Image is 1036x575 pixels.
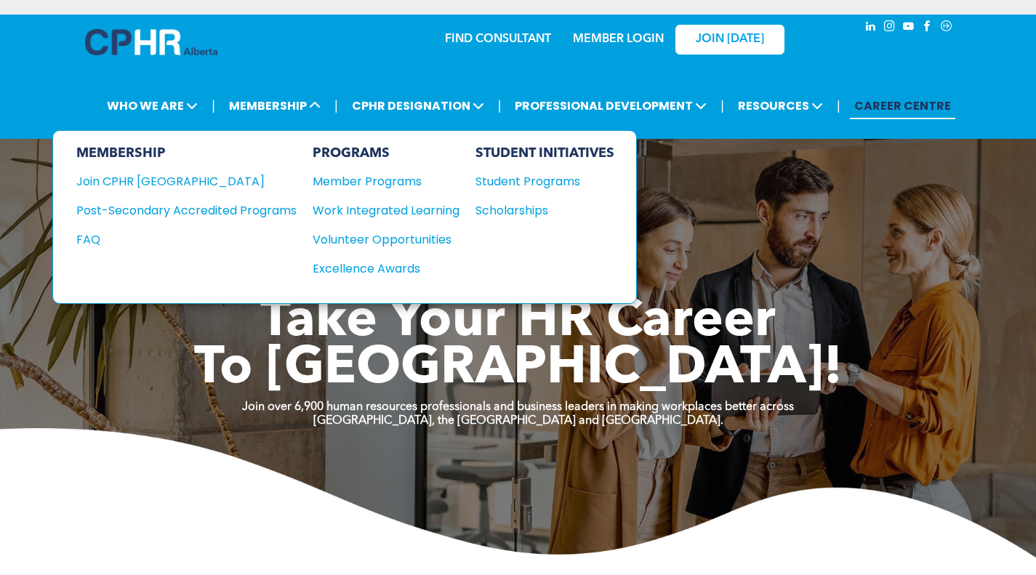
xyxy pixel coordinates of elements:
a: Join CPHR [GEOGRAPHIC_DATA] [76,172,297,190]
div: Join CPHR [GEOGRAPHIC_DATA] [76,172,275,190]
span: MEMBERSHIP [225,92,325,119]
a: Member Programs [313,172,459,190]
a: FAQ [76,230,297,249]
div: MEMBERSHIP [76,145,297,161]
li: | [212,91,215,121]
a: CAREER CENTRE [850,92,955,119]
a: linkedin [863,18,879,38]
div: FAQ [76,230,275,249]
span: RESOURCES [734,92,827,119]
a: instagram [882,18,898,38]
a: Student Programs [475,172,614,190]
li: | [498,91,502,121]
span: JOIN [DATE] [696,33,764,47]
span: PROFESSIONAL DEVELOPMENT [510,92,711,119]
strong: [GEOGRAPHIC_DATA], the [GEOGRAPHIC_DATA] and [GEOGRAPHIC_DATA]. [313,415,723,427]
div: Excellence Awards [313,260,445,278]
a: Excellence Awards [313,260,459,278]
div: Scholarships [475,201,601,220]
div: STUDENT INITIATIVES [475,145,614,161]
li: | [334,91,338,121]
img: A blue and white logo for cp alberta [85,29,217,55]
a: JOIN [DATE] [675,25,784,55]
a: Post-Secondary Accredited Programs [76,201,297,220]
div: Member Programs [313,172,445,190]
a: Work Integrated Learning [313,201,459,220]
span: Take Your HR Career [260,296,776,348]
span: To [GEOGRAPHIC_DATA]! [194,343,843,395]
a: youtube [901,18,917,38]
div: Student Programs [475,172,601,190]
a: Social network [939,18,955,38]
a: Volunteer Opportunities [313,230,459,249]
a: facebook [920,18,936,38]
span: WHO WE ARE [103,92,202,119]
a: Scholarships [475,201,614,220]
div: Post-Secondary Accredited Programs [76,201,275,220]
div: Work Integrated Learning [313,201,445,220]
span: CPHR DESIGNATION [348,92,489,119]
a: MEMBER LOGIN [573,33,664,45]
a: FIND CONSULTANT [445,33,551,45]
li: | [720,91,724,121]
li: | [837,91,840,121]
strong: Join over 6,900 human resources professionals and business leaders in making workplaces better ac... [242,401,794,413]
div: PROGRAMS [313,145,459,161]
div: Volunteer Opportunities [313,230,445,249]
